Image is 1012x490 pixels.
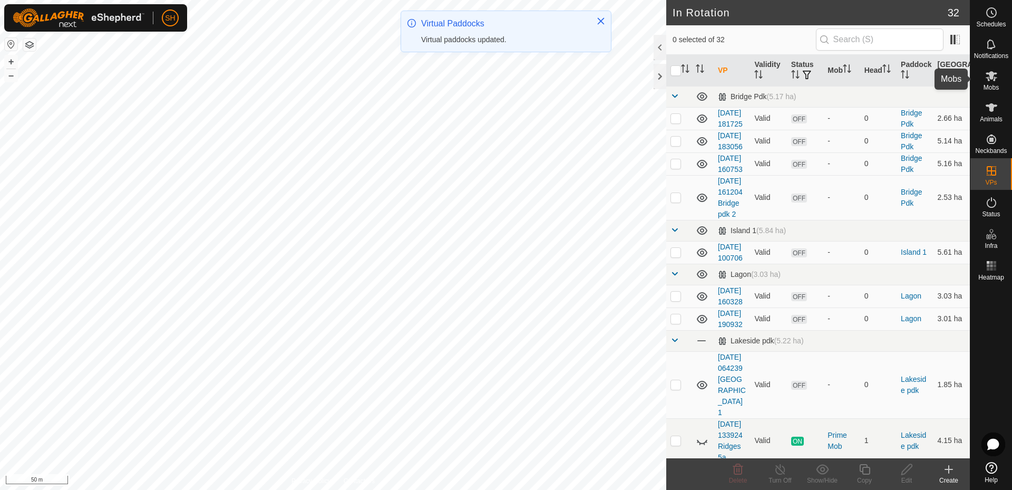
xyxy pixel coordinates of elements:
[421,17,586,30] div: Virtual Paddocks
[933,285,970,308] td: 3.03 ha
[928,476,970,485] div: Create
[673,34,816,45] span: 0 selected of 32
[421,34,586,45] div: Virtual paddocks updated.
[816,28,943,51] input: Search (S)
[750,308,786,330] td: Valid
[750,130,786,152] td: Valid
[860,175,897,220] td: 0
[901,109,922,128] a: Bridge Pdk
[751,270,781,278] span: (3.03 ha)
[673,6,948,19] h2: In Rotation
[843,476,885,485] div: Copy
[791,72,800,80] p-sorticon: Activate to sort
[933,418,970,463] td: 4.15 ha
[933,107,970,130] td: 2.66 ha
[750,241,786,264] td: Valid
[791,292,807,301] span: OFF
[759,476,801,485] div: Turn Off
[718,177,743,218] a: [DATE] 161204 Bridge pdk 2
[828,113,855,124] div: -
[718,131,743,151] a: [DATE] 183056
[985,243,997,249] span: Infra
[860,130,897,152] td: 0
[828,247,855,258] div: -
[718,154,743,174] a: [DATE] 160753
[823,55,860,87] th: Mob
[860,152,897,175] td: 0
[23,39,36,51] button: Map Layers
[750,285,786,308] td: Valid
[843,66,851,74] p-sorticon: Activate to sort
[933,308,970,330] td: 3.01 ha
[714,55,750,87] th: VP
[718,109,743,128] a: [DATE] 181725
[801,476,843,485] div: Show/Hide
[970,458,1012,487] a: Help
[860,285,897,308] td: 0
[344,476,375,486] a: Contact Us
[593,14,608,28] button: Close
[860,351,897,418] td: 0
[901,131,922,151] a: Bridge Pdk
[860,241,897,264] td: 0
[828,192,855,203] div: -
[291,476,331,486] a: Privacy Policy
[756,226,786,235] span: (5.84 ha)
[718,243,743,262] a: [DATE] 100706
[828,430,855,452] div: Prime Mob
[766,92,796,101] span: (5.17 ha)
[882,66,891,74] p-sorticon: Activate to sort
[980,116,1003,122] span: Animals
[828,136,855,147] div: -
[978,274,1004,281] span: Heatmap
[901,188,922,207] a: Bridge Pdk
[729,477,747,484] span: Delete
[5,55,17,68] button: +
[860,107,897,130] td: 0
[933,55,970,87] th: [GEOGRAPHIC_DATA] Area
[897,55,933,87] th: Paddock
[901,314,921,323] a: Lagon
[975,148,1007,154] span: Neckbands
[901,72,909,80] p-sorticon: Activate to sort
[828,291,855,302] div: -
[791,315,807,324] span: OFF
[791,194,807,203] span: OFF
[5,38,17,51] button: Reset Map
[718,92,796,101] div: Bridge Pdk
[750,418,786,463] td: Valid
[696,66,704,74] p-sorticon: Activate to sort
[791,248,807,257] span: OFF
[750,351,786,418] td: Valid
[982,211,1000,217] span: Status
[718,420,743,462] a: [DATE] 133924 Ridges 5a
[13,8,144,27] img: Gallagher Logo
[901,248,927,256] a: Island 1
[933,241,970,264] td: 5.61 ha
[718,353,746,417] a: [DATE] 064239 [GEOGRAPHIC_DATA] 1
[901,375,926,395] a: Lakeside pdk
[984,84,999,91] span: Mobs
[860,308,897,330] td: 0
[948,5,959,21] span: 32
[974,53,1008,59] span: Notifications
[954,72,962,80] p-sorticon: Activate to sort
[985,179,997,186] span: VPs
[165,13,175,24] span: SH
[718,337,804,345] div: Lakeside pdk
[718,286,743,306] a: [DATE] 160328
[901,431,926,450] a: Lakeside pdk
[885,476,928,485] div: Edit
[828,158,855,169] div: -
[791,114,807,123] span: OFF
[860,55,897,87] th: Head
[718,309,743,329] a: [DATE] 190932
[985,477,998,483] span: Help
[828,379,855,390] div: -
[787,55,823,87] th: Status
[933,175,970,220] td: 2.53 ha
[976,21,1006,27] span: Schedules
[791,437,804,446] span: ON
[791,160,807,169] span: OFF
[901,154,922,174] a: Bridge Pdk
